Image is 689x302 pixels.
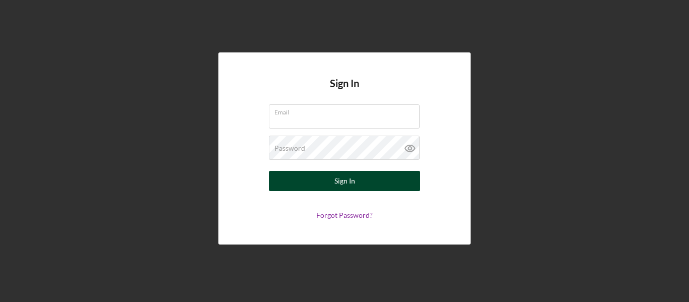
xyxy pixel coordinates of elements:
label: Password [274,144,305,152]
h4: Sign In [330,78,359,104]
a: Forgot Password? [316,211,373,219]
div: Sign In [334,171,355,191]
label: Email [274,105,420,116]
button: Sign In [269,171,420,191]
